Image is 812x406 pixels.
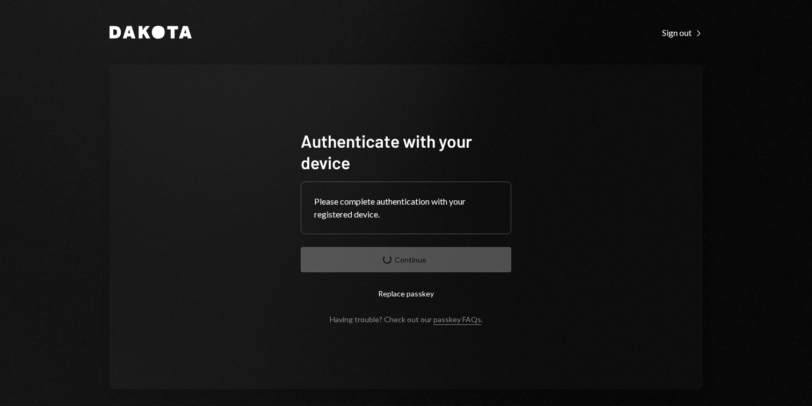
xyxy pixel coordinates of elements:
[662,27,702,38] div: Sign out
[662,26,702,38] a: Sign out
[330,315,483,324] div: Having trouble? Check out our .
[301,281,511,306] button: Replace passkey
[433,315,481,325] a: passkey FAQs
[314,195,498,221] div: Please complete authentication with your registered device.
[301,130,511,173] h1: Authenticate with your device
